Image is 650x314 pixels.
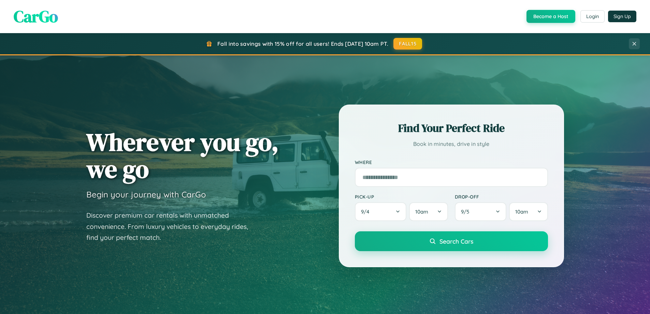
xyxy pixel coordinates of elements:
[14,5,58,28] span: CarGo
[355,202,407,221] button: 9/4
[86,189,206,200] h3: Begin your journey with CarGo
[580,10,605,23] button: Login
[409,202,448,221] button: 10am
[355,159,548,165] label: Where
[355,231,548,251] button: Search Cars
[355,139,548,149] p: Book in minutes, drive in style
[608,11,636,22] button: Sign Up
[415,208,428,215] span: 10am
[526,10,575,23] button: Become a Host
[461,208,473,215] span: 9 / 5
[509,202,548,221] button: 10am
[455,194,548,200] label: Drop-off
[355,121,548,136] h2: Find Your Perfect Ride
[86,128,279,182] h1: Wherever you go, we go
[455,202,507,221] button: 9/5
[361,208,373,215] span: 9 / 4
[439,237,473,245] span: Search Cars
[217,40,388,47] span: Fall into savings with 15% off for all users! Ends [DATE] 10am PT.
[86,210,257,243] p: Discover premium car rentals with unmatched convenience. From luxury vehicles to everyday rides, ...
[355,194,448,200] label: Pick-up
[515,208,528,215] span: 10am
[393,38,422,50] button: FALL15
